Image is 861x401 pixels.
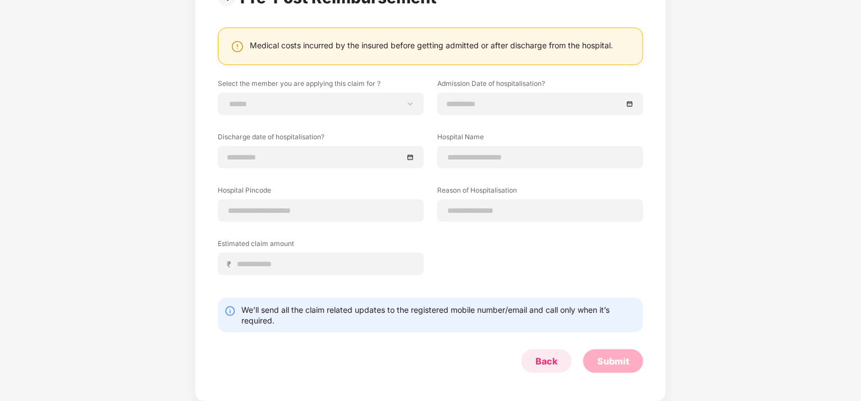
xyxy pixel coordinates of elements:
[218,185,424,199] label: Hospital Pincode
[250,40,613,51] div: Medical costs incurred by the insured before getting admitted or after discharge from the hospital.
[218,132,424,146] label: Discharge date of hospitalisation?
[218,79,424,93] label: Select the member you are applying this claim for ?
[225,306,236,317] img: svg+xml;base64,PHN2ZyBpZD0iSW5mby0yMHgyMCIgeG1sbnM9Imh0dHA6Ly93d3cudzMub3JnLzIwMDAvc3ZnIiB3aWR0aD...
[535,355,557,367] div: Back
[241,304,636,326] div: We’ll send all the claim related updates to the registered mobile number/email and call only when...
[227,259,236,270] span: ₹
[218,239,424,253] label: Estimated claim amount
[231,40,244,53] img: svg+xml;base64,PHN2ZyBpZD0iV2FybmluZ18tXzI0eDI0IiBkYXRhLW5hbWU9Ildhcm5pbmcgLSAyNHgyNCIgeG1sbnM9Im...
[437,79,643,93] label: Admission Date of hospitalisation?
[437,185,643,199] label: Reason of Hospitalisation
[437,132,643,146] label: Hospital Name
[597,355,629,367] div: Submit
